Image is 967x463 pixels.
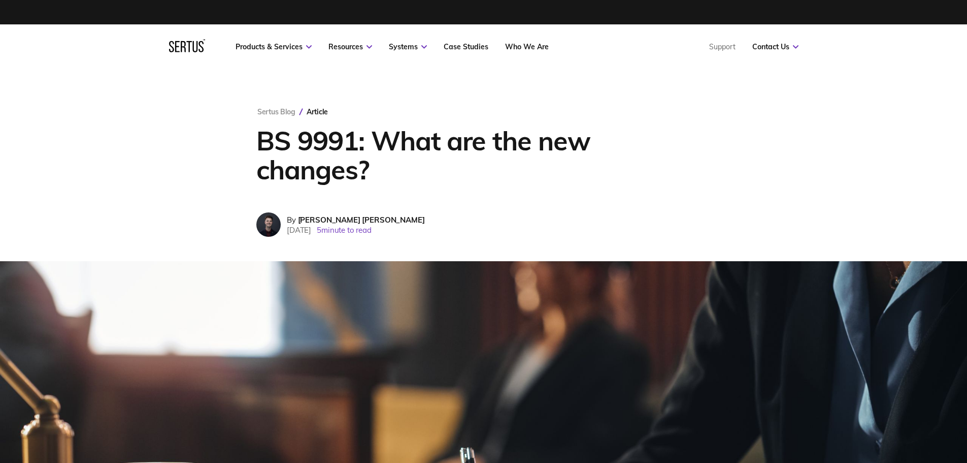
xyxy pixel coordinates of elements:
[287,215,425,225] div: By
[709,42,736,51] a: Support
[257,107,295,116] a: Sertus Blog
[328,42,372,51] a: Resources
[505,42,549,51] a: Who We Are
[287,225,311,235] span: [DATE]
[298,215,425,225] span: [PERSON_NAME] [PERSON_NAME]
[444,42,488,51] a: Case Studies
[389,42,427,51] a: Systems
[916,414,967,463] iframe: Chat Widget
[236,42,312,51] a: Products & Services
[317,225,372,235] span: 5 minute to read
[256,126,645,184] h1: BS 9991: What are the new changes?
[752,42,798,51] a: Contact Us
